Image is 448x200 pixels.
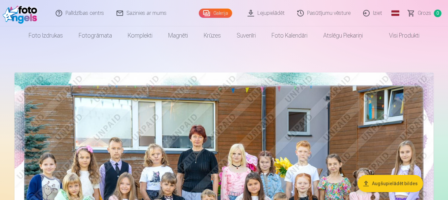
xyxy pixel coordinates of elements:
[434,10,441,17] span: 0
[371,26,427,45] a: Visi produkti
[120,26,160,45] a: Komplekti
[199,9,232,18] a: Galerija
[3,3,40,24] img: /fa1
[196,26,229,45] a: Krūzes
[418,9,431,17] span: Grozs
[315,26,371,45] a: Atslēgu piekariņi
[264,26,315,45] a: Foto kalendāri
[357,175,423,192] button: Augšupielādēt bildes
[21,26,71,45] a: Foto izdrukas
[71,26,120,45] a: Fotogrāmata
[229,26,264,45] a: Suvenīri
[160,26,196,45] a: Magnēti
